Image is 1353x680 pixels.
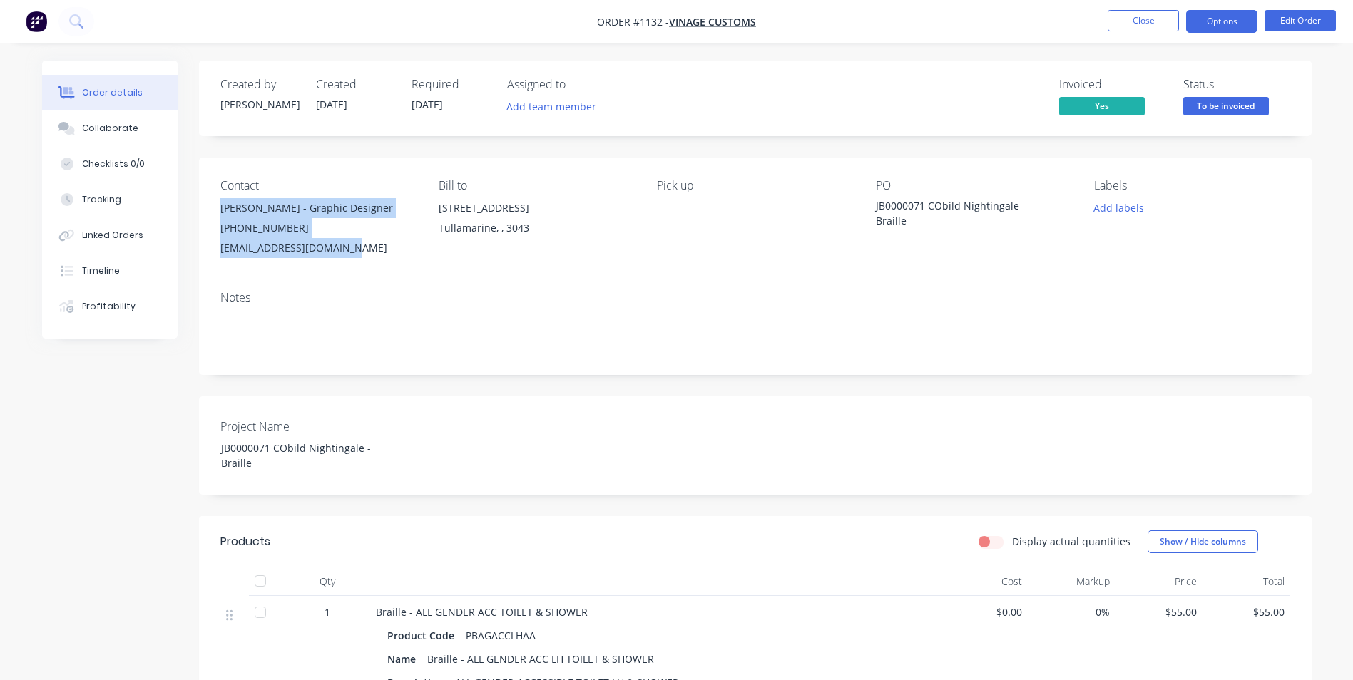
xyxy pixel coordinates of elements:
[941,567,1028,596] div: Cost
[1208,604,1285,619] span: $55.00
[376,605,588,619] span: Braille - ALL GENDER ACC TOILET & SHOWER
[439,218,634,238] div: Tullamarine, , 3043
[81,300,135,313] div: Profitability
[1203,567,1290,596] div: Total
[81,193,121,206] div: Tracking
[81,158,144,170] div: Checklists 0/0
[81,264,119,277] div: Timeline
[316,98,347,111] span: [DATE]
[387,625,460,646] div: Product Code
[1121,604,1198,619] span: $55.00
[325,604,330,619] span: 1
[1108,10,1179,31] button: Close
[412,98,443,111] span: [DATE]
[42,75,178,110] button: Order details
[1094,179,1290,192] div: Labels
[1265,10,1336,31] button: Edit Order
[387,649,422,669] div: Name
[1148,530,1258,553] button: Show / Hide columns
[1012,534,1130,549] label: Display actual quantities
[42,146,178,182] button: Checklists 0/0
[657,179,852,192] div: Pick up
[220,533,270,550] div: Products
[1115,567,1203,596] div: Price
[507,97,604,116] button: Add team member
[81,122,138,135] div: Collaborate
[42,182,178,217] button: Tracking
[42,253,178,289] button: Timeline
[210,438,388,473] div: JB0000071 CObild Nightingale - Braille
[946,604,1023,619] span: $0.00
[316,78,394,91] div: Created
[1028,567,1115,596] div: Markup
[220,218,416,238] div: [PHONE_NUMBER]
[499,97,603,116] button: Add team member
[876,179,1071,192] div: PO
[1183,97,1269,118] button: To be invoiced
[1033,604,1110,619] span: 0%
[1183,78,1290,91] div: Status
[220,179,416,192] div: Contact
[1186,10,1257,33] button: Options
[507,78,650,91] div: Assigned to
[26,11,47,32] img: Factory
[42,289,178,324] button: Profitability
[81,86,142,99] div: Order details
[81,229,143,242] div: Linked Orders
[220,418,399,435] label: Project Name
[220,97,299,112] div: [PERSON_NAME]
[439,179,634,192] div: Bill to
[439,198,634,218] div: [STREET_ADDRESS]
[422,649,660,669] div: Braille - ALL GENDER ACC LH TOILET & SHOWER
[597,15,669,29] span: Order #1132 -
[220,78,299,91] div: Created by
[669,15,756,29] a: Vinage Customs
[439,198,634,244] div: [STREET_ADDRESS]Tullamarine, , 3043
[1059,97,1145,115] span: Yes
[42,110,178,146] button: Collaborate
[1183,97,1269,115] span: To be invoiced
[412,78,490,91] div: Required
[285,567,370,596] div: Qty
[1086,198,1152,217] button: Add labels
[220,238,416,258] div: [EMAIL_ADDRESS][DOMAIN_NAME]
[220,291,1290,304] div: Notes
[220,198,416,258] div: [PERSON_NAME] - Graphic Designer[PHONE_NUMBER][EMAIL_ADDRESS][DOMAIN_NAME]
[1059,78,1166,91] div: Invoiced
[42,217,178,253] button: Linked Orders
[460,625,541,646] div: PBAGACCLHAA
[220,198,416,218] div: [PERSON_NAME] - Graphic Designer
[876,198,1054,228] div: JB0000071 CObild Nightingale - Braille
